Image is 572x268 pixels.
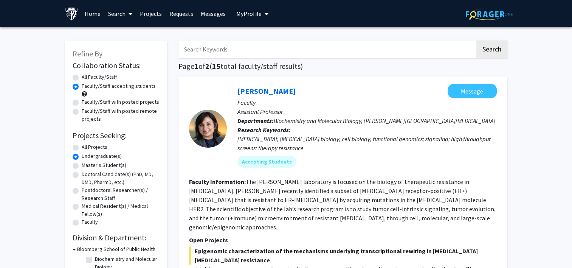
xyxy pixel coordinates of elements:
a: Projects [136,0,166,27]
span: My Profile [236,10,262,17]
b: Faculty Information: [189,178,246,185]
img: Johns Hopkins University Logo [65,7,78,20]
span: Refine By [73,49,102,58]
p: Assistant Professor [237,107,497,116]
span: 15 [212,61,220,71]
b: Research Keywords: [237,126,291,134]
a: Requests [166,0,197,27]
a: Messages [197,0,229,27]
a: [PERSON_NAME] [237,86,296,96]
span: 2 [205,61,209,71]
label: All Projects [82,143,107,151]
label: Master's Student(s) [82,161,126,169]
div: [MEDICAL_DATA]; [MEDICAL_DATA] biology; cell biology; functional genomics; signaling; high throug... [237,134,497,153]
label: All Faculty/Staff [82,73,117,81]
label: Faculty/Staff with posted projects [82,98,159,106]
span: 1 [194,61,198,71]
p: Open Projects [189,235,497,245]
span: Biochemistry and Molecular Biology, [PERSON_NAME][GEOGRAPHIC_DATA][MEDICAL_DATA] [274,117,495,125]
b: Departments: [237,117,274,125]
label: Faculty/Staff with posted remote projects [82,107,160,123]
h3: Bloomberg School of Public Health [77,245,155,253]
span: Epigenomic characterization of the mechanisms underlying transcriptional rewiring in [MEDICAL_DAT... [189,246,497,265]
button: Message Utthara Nayar [448,84,497,98]
label: Postdoctoral Researcher(s) / Research Staff [82,186,160,202]
a: Home [81,0,104,27]
input: Search Keywords [178,41,475,58]
mat-chip: Accepting Students [237,156,296,168]
a: Search [104,0,136,27]
label: Medical Resident(s) / Medical Fellow(s) [82,202,160,218]
img: ForagerOne Logo [466,8,513,20]
iframe: Chat [6,234,32,262]
label: Doctoral Candidate(s) (PhD, MD, DMD, PharmD, etc.) [82,170,160,186]
h1: Page of ( total faculty/staff results) [178,62,507,71]
p: Faculty [237,98,497,107]
label: Undergraduate(s) [82,152,122,160]
h2: Projects Seeking: [73,131,160,140]
label: Faculty/Staff accepting students [82,82,156,90]
h2: Division & Department: [73,233,160,242]
button: Search [476,41,507,58]
fg-read-more: The [PERSON_NAME] laboratory is focused on the biology of therapeutic resistance in [MEDICAL_DATA... [189,178,496,231]
label: Faculty [82,218,98,226]
h2: Collaboration Status: [73,61,160,70]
